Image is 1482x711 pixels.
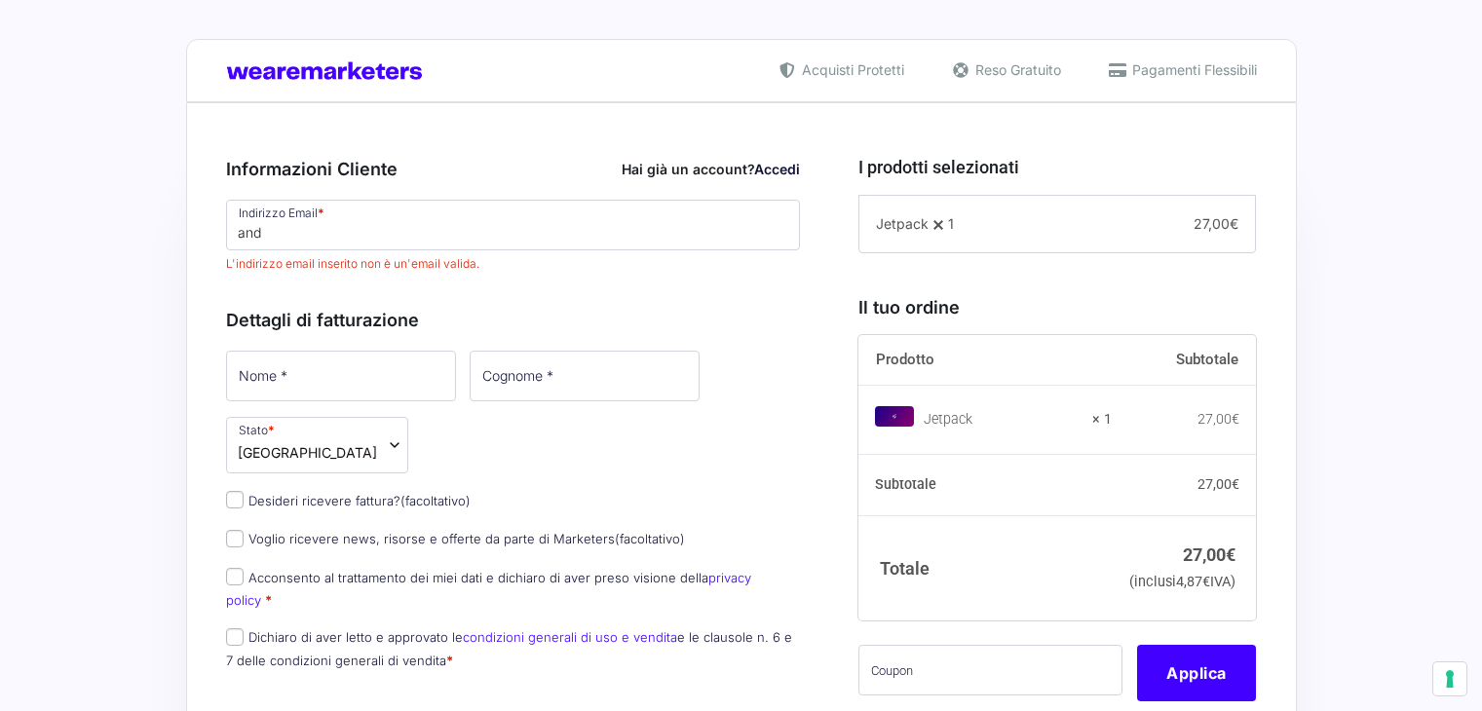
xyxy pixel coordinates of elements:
button: Le tue preferenze relative al consenso per le tecnologie di tracciamento [1433,662,1466,695]
img: Jetpack [875,406,914,427]
a: Accedi [754,161,800,177]
span: Jetpack [876,215,929,232]
span: € [1202,574,1210,590]
label: Desideri ricevere fattura? [226,493,471,508]
th: Prodotto [858,335,1112,386]
input: Coupon [858,645,1122,695]
span: 1 [948,215,954,232]
label: Acconsento al trattamento dei miei dati e dichiaro di aver preso visione della [226,570,751,608]
th: Subtotale [858,454,1112,516]
div: Hai già un account? [622,159,800,179]
span: (facoltativo) [615,531,685,546]
input: Acconsento al trattamento dei miei dati e dichiaro di aver preso visione dellaprivacy policy [226,568,244,585]
input: Indirizzo Email * [226,200,801,250]
input: Nome * [226,351,456,401]
span: Reso Gratuito [970,59,1061,80]
span: € [1232,411,1239,427]
span: 27,00 [1194,215,1238,232]
th: Totale [858,516,1112,620]
span: (facoltativo) [400,493,471,508]
input: Voglio ricevere news, risorse e offerte da parte di Marketers(facoltativo) [226,530,244,547]
h3: Informazioni Cliente [226,156,801,182]
span: € [1230,215,1238,232]
span: € [1232,476,1239,492]
input: Desideri ricevere fattura?(facoltativo) [226,491,244,508]
span: Acquisti Protetti [797,59,904,80]
button: Applica [1137,645,1256,701]
input: Cognome * [470,351,700,401]
label: Voglio ricevere news, risorse e offerte da parte di Marketers [226,531,685,546]
bdi: 27,00 [1197,476,1239,492]
span: Pagamenti Flessibili [1127,59,1257,80]
span: € [1226,544,1235,565]
th: Subtotale [1112,335,1256,386]
input: Dichiaro di aver letto e approvato lecondizioni generali di uso e venditae le clausole n. 6 e 7 d... [226,628,244,646]
div: Jetpack [924,410,1080,430]
strong: × 1 [1092,410,1112,430]
span: L'indirizzo email inserito non è un'email valida. [226,255,801,273]
h3: Dettagli di fatturazione [226,307,801,333]
a: privacy policy [226,570,751,608]
label: Dichiaro di aver letto e approvato le e le clausole n. 6 e 7 delle condizioni generali di vendita [226,629,792,667]
h3: I prodotti selezionati [858,154,1256,180]
h3: Il tuo ordine [858,294,1256,320]
bdi: 27,00 [1183,544,1235,565]
a: condizioni generali di uso e vendita [463,629,677,645]
span: Italia [238,442,377,463]
span: Stato [226,417,408,473]
iframe: Customerly Messenger Launcher [16,635,74,693]
bdi: 27,00 [1197,411,1239,427]
small: (inclusi IVA) [1129,574,1235,590]
span: 4,87 [1176,574,1210,590]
